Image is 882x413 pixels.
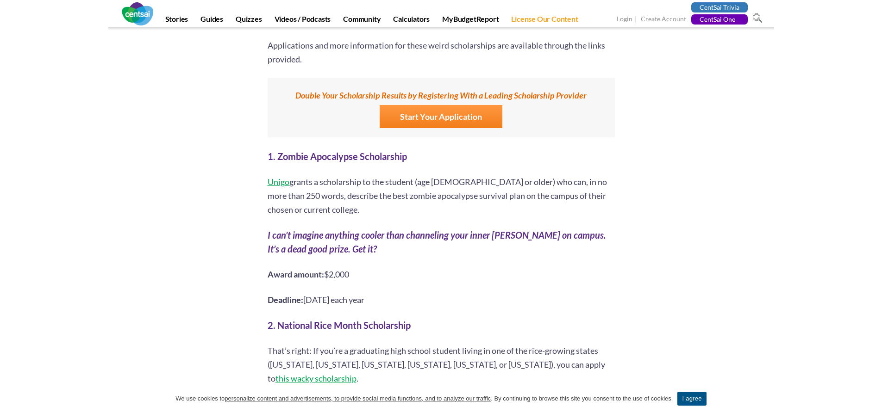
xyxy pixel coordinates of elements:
a: Stories [160,14,194,27]
label: Double Your Scholarship Results by Registering With a Leading Scholarship Provider [272,88,610,102]
a: Start Your Application [380,105,502,128]
a: CentSai Trivia [691,2,748,12]
a: Videos / Podcasts [269,14,337,27]
a: Calculators [388,14,435,27]
a: I agree [677,392,706,406]
b: Award amount: [268,269,324,279]
a: License Our Content [506,14,583,27]
i: I can’t imagine anything cooler than channeling your inner [PERSON_NAME] on campus. It’s a dead g... [268,229,606,254]
b: Deadline: [268,295,303,305]
b: 2. National Rice Month Scholarship [268,320,411,331]
u: personalize content and advertisements, to provide social media functions, and to analyze our tra... [225,395,491,402]
span: That’s right: If you’re a graduating high school student living in one of the rice-growing states... [268,345,605,383]
a: Unigo [268,177,289,187]
span: [DATE] each year [303,295,364,305]
a: Login [617,15,632,25]
a: Quizzes [230,14,268,27]
span: Applications and more information for these weird scholarships are available through the links pr... [268,40,605,64]
a: Community [338,14,386,27]
span: . [357,373,358,383]
a: this wacky scholarship [275,373,357,383]
a: I agree [866,394,875,403]
a: CentSai One [691,14,748,25]
b: 1. Zombie Apocalypse Scholarship [268,151,407,162]
a: Guides [195,14,229,27]
span: $2,000 [324,269,349,279]
a: MyBudgetReport [437,14,504,27]
span: | [634,14,639,25]
a: Create Account [641,15,686,25]
img: CentSai [122,2,153,25]
span: We use cookies to . By continuing to browse this site you consent to the use of cookies. [175,394,673,403]
span: grants a scholarship to the student (age [DEMOGRAPHIC_DATA] or older) who can, in no more than 25... [268,177,607,215]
